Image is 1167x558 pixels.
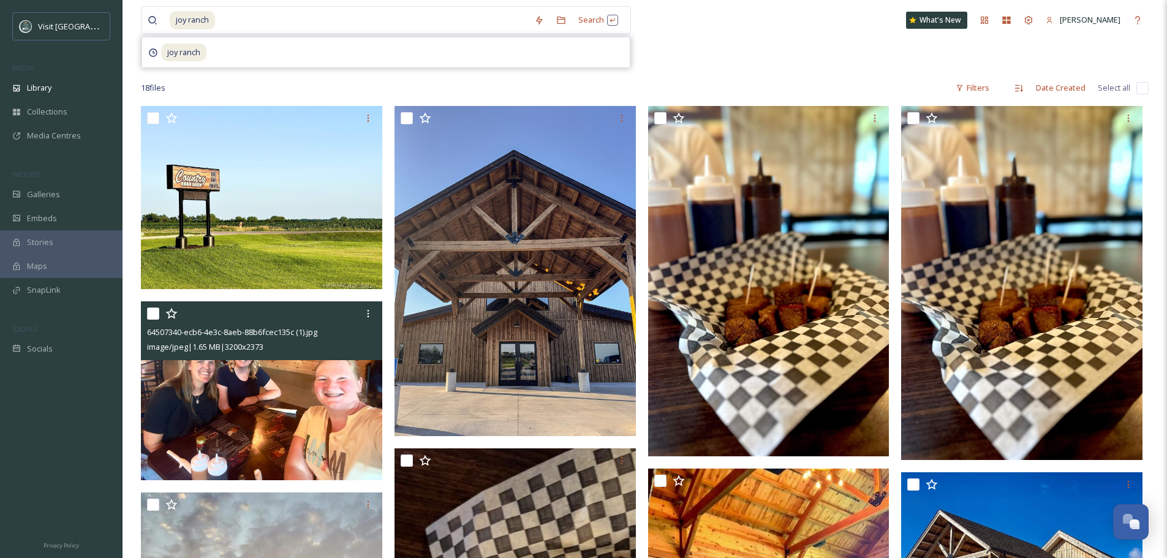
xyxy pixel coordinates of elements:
img: 5eee398a-1cb6-49d1-b6fc-2884352a2e0d (1).jpg [395,106,636,436]
span: Galleries [27,189,60,200]
span: joy ranch [161,43,206,61]
span: image/jpeg | 1.65 MB | 3200 x 2373 [147,341,263,352]
span: [PERSON_NAME] [1060,14,1120,25]
span: Select all [1098,82,1130,94]
span: joy ranch [170,11,215,29]
span: Media Centres [27,130,81,141]
img: watertown-convention-and-visitors-bureau.jpg [20,20,32,32]
span: WIDGETS [12,170,40,179]
a: What's New [906,12,967,29]
a: Privacy Policy [43,537,79,552]
div: Date Created [1030,76,1092,100]
img: 02d2627e-65cb-4914-8349-5e22d3663b33 (1).jpg [648,106,889,456]
span: Maps [27,260,47,272]
img: 02d2627e-65cb-4914-8349-5e22d3663b33 (2).jpg [901,106,1145,460]
span: Embeds [27,213,57,224]
span: SnapLink [27,284,61,296]
button: Open Chat [1113,504,1149,540]
span: 64507340-ecb6-4e3c-8aeb-88b6fcec135c (1).jpg [147,326,317,337]
img: 91205f3e-3297-4916-84ac-5c1ce2c22f72 (1).jpg [141,106,385,289]
span: Privacy Policy [43,541,79,549]
span: MEDIA [12,63,34,72]
span: SOCIALS [12,324,37,333]
span: Library [27,82,51,94]
span: Socials [27,343,53,355]
div: Search [572,8,624,32]
img: 64507340-ecb6-4e3c-8aeb-88b6fcec135c (1).jpg [141,301,382,480]
span: Visit [GEOGRAPHIC_DATA] [38,20,133,32]
span: Stories [27,236,53,248]
div: Filters [950,76,995,100]
a: [PERSON_NAME] [1040,8,1127,32]
span: 18 file s [141,82,165,94]
span: Collections [27,106,67,118]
